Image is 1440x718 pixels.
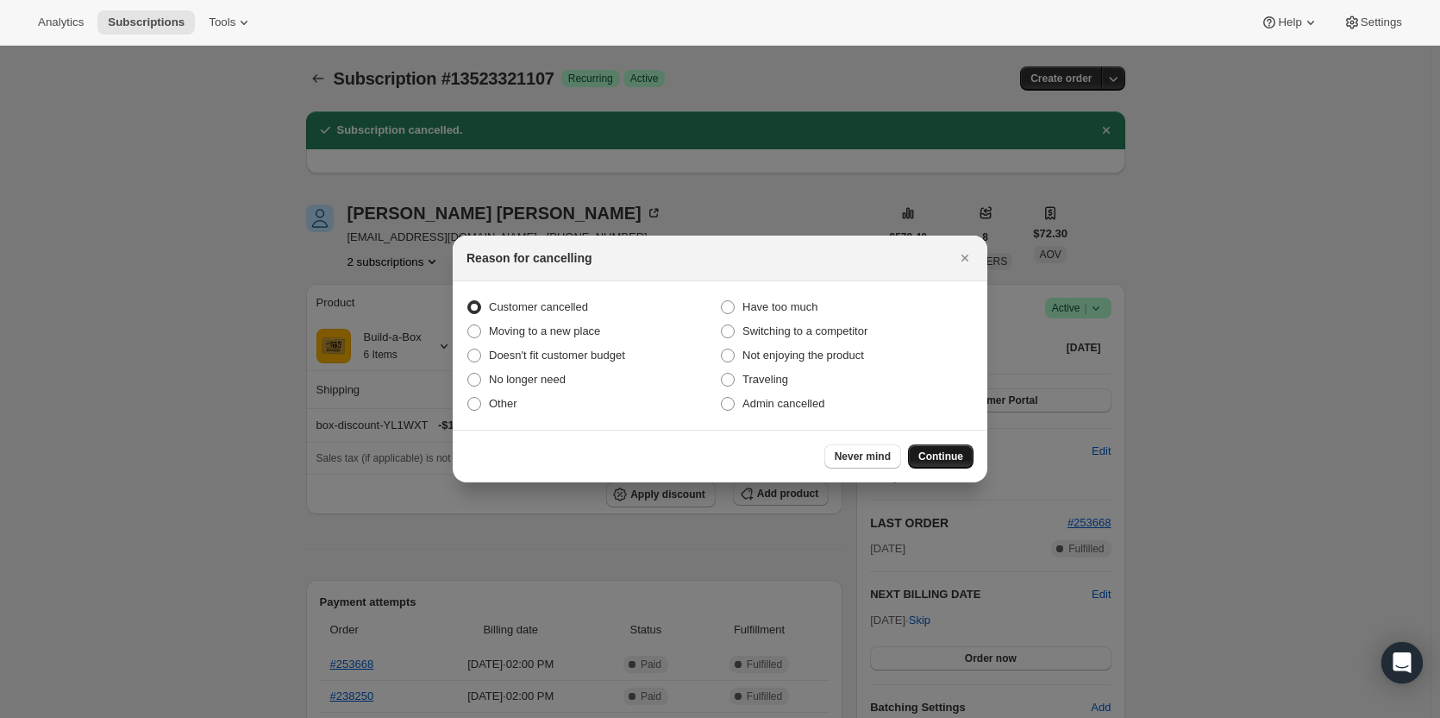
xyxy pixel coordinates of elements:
[742,373,788,386] span: Traveling
[198,10,263,35] button: Tools
[1333,10,1412,35] button: Settings
[908,444,974,469] button: Continue
[489,349,625,362] span: Doesn't fit customer budget
[97,10,195,35] button: Subscriptions
[38,16,84,29] span: Analytics
[1381,642,1423,683] div: Open Intercom Messenger
[489,373,566,386] span: No longer need
[489,397,517,410] span: Other
[466,249,592,267] h2: Reason for cancelling
[1278,16,1301,29] span: Help
[28,10,94,35] button: Analytics
[742,397,824,410] span: Admin cancelled
[1361,16,1402,29] span: Settings
[824,444,901,469] button: Never mind
[835,450,891,463] span: Never mind
[108,16,185,29] span: Subscriptions
[209,16,235,29] span: Tools
[489,300,588,313] span: Customer cancelled
[918,450,963,463] span: Continue
[742,324,867,337] span: Switching to a competitor
[742,300,817,313] span: Have too much
[1250,10,1329,35] button: Help
[953,246,977,270] button: Close
[489,324,600,337] span: Moving to a new place
[742,349,864,362] span: Not enjoying the product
